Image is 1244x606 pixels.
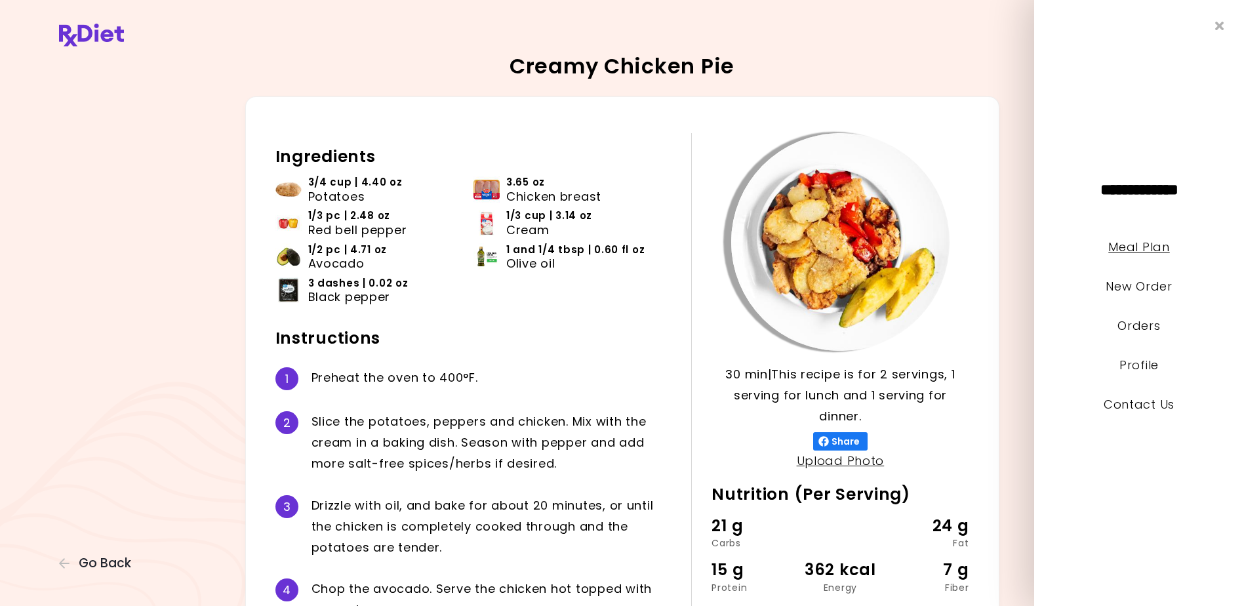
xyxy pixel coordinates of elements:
div: 21 g [712,514,797,538]
div: 2 [275,411,298,434]
div: S l i c e t h e p o t a t o e s , p e p p e r s a n d c h i c k e n . M i x w i t h t h e c r e a... [311,411,672,474]
div: Energy [797,583,883,592]
span: 1/3 pc | 2.48 oz [308,209,391,223]
span: Chicken breast [506,190,601,204]
div: 15 g [712,557,797,582]
img: RxDiet [59,24,124,47]
div: 24 g [883,514,969,538]
span: Olive oil [506,256,555,271]
div: 7 g [883,557,969,582]
span: Go Back [79,556,131,571]
a: Meal Plan [1108,239,1169,255]
span: Potatoes [308,190,365,204]
div: 362 kcal [797,557,883,582]
span: Red bell pepper [308,223,407,237]
a: Profile [1119,357,1159,373]
span: Avocado [308,256,365,271]
span: 3 dashes | 0.02 oz [308,276,409,291]
div: Carbs [712,538,797,548]
div: D r i z z l e w i t h o i l , a n d b a k e f o r a b o u t 2 0 m i n u t e s , o r u n t i l t h... [311,495,672,558]
div: Fat [883,538,969,548]
button: Share [813,432,868,451]
a: Contact Us [1104,396,1174,413]
div: 1 [275,367,298,390]
button: Go Back [59,556,138,571]
span: 1/2 pc | 4.71 oz [308,243,388,257]
span: Cream [506,223,550,237]
a: Upload Photo [797,453,885,469]
span: 1 and 1/4 tbsp | 0.60 fl oz [506,243,645,257]
div: P r e h e a t t h e o v e n t o 4 0 0 ° F . [311,367,672,390]
span: Share [829,436,862,447]
i: Close [1215,20,1224,32]
div: 3 [275,495,298,518]
span: 1/3 cup | 3.14 oz [506,209,592,223]
p: 30 min | This recipe is for 2 servings, 1 serving for lunch and 1 serving for dinner. [712,364,969,427]
span: 3/4 cup | 4.40 oz [308,175,403,190]
h2: Ingredients [275,146,672,167]
a: Orders [1117,317,1160,334]
div: Fiber [883,583,969,592]
h2: Instructions [275,328,672,349]
div: 4 [275,578,298,601]
a: New Order [1106,278,1172,294]
div: Protein [712,583,797,592]
span: Black pepper [308,290,391,304]
h2: Nutrition (Per Serving) [712,484,969,505]
h2: Creamy Chicken Pie [510,56,734,77]
span: 3.65 oz [506,175,545,190]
